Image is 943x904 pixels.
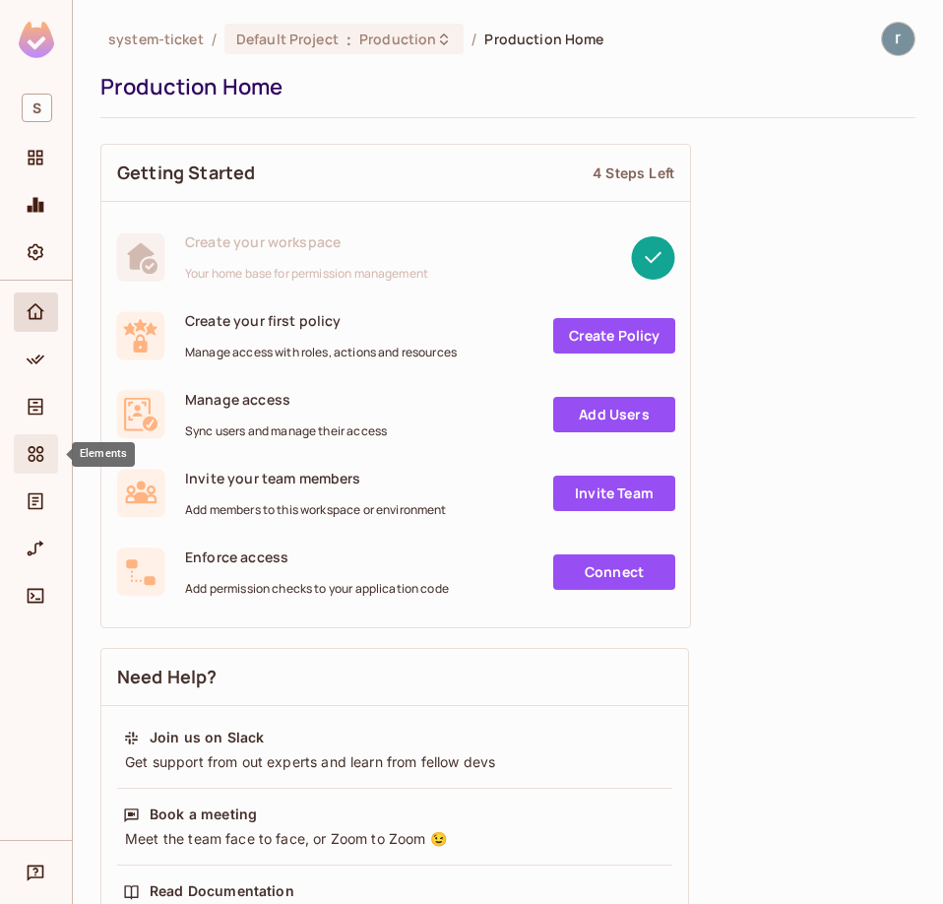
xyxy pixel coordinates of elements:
[553,397,675,432] a: Add Users
[185,548,449,566] span: Enforce access
[471,30,476,48] li: /
[553,476,675,511] a: Invite Team
[22,94,52,122] span: S
[346,32,352,47] span: :
[14,340,58,379] div: Policy
[185,423,387,439] span: Sync users and manage their access
[185,581,449,597] span: Add permission checks to your application code
[484,30,603,48] span: Production Home
[117,161,255,185] span: Getting Started
[19,22,54,58] img: SReyMgAAAABJRU5ErkJggg==
[108,30,204,48] span: the active workspace
[150,881,294,901] div: Read Documentation
[185,232,428,251] span: Create your workspace
[882,23,914,55] img: rix rix
[14,185,58,225] div: Monitoring
[14,529,58,568] div: URL Mapping
[150,728,264,747] div: Join us on Slack
[117,665,218,689] span: Need Help?
[14,232,58,272] div: Settings
[185,345,457,360] span: Manage access with roles, actions and resources
[14,434,58,474] div: Elements
[185,390,387,409] span: Manage access
[14,292,58,332] div: Home
[14,138,58,177] div: Projects
[14,576,58,615] div: Connect
[185,502,447,518] span: Add members to this workspace or environment
[212,30,217,48] li: /
[553,554,675,590] a: Connect
[72,442,135,467] div: Elements
[359,30,436,48] span: Production
[14,853,58,892] div: Help & Updates
[123,829,666,849] div: Meet the team face to face, or Zoom to Zoom 😉
[150,805,257,824] div: Book a meeting
[185,469,447,487] span: Invite your team members
[593,163,674,182] div: 4 Steps Left
[185,311,457,330] span: Create your first policy
[236,30,339,48] span: Default Project
[14,86,58,130] div: Workspace: system-ticket
[185,266,428,282] span: Your home base for permission management
[123,752,666,772] div: Get support from out experts and learn from fellow devs
[100,72,906,101] div: Production Home
[14,482,58,521] div: Audit Log
[14,387,58,426] div: Directory
[553,318,675,354] a: Create Policy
